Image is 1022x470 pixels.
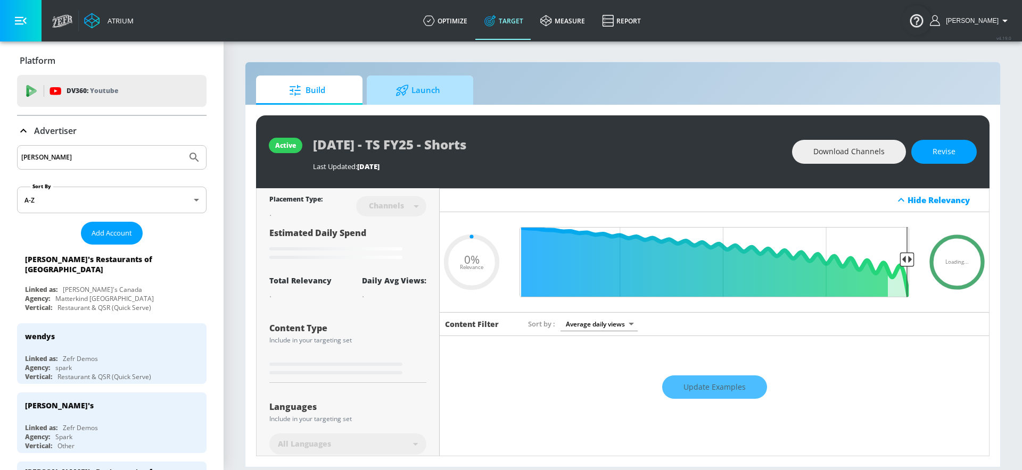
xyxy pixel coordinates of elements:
[25,254,189,274] div: [PERSON_NAME]'s Restaurants of [GEOGRAPHIC_DATA]
[17,323,207,384] div: wendysLinked as:Zefr DemosAgency:sparkVertical:Restaurant & QSR (Quick Serve)
[34,125,77,137] p: Advertiser
[17,187,207,213] div: A-Z
[269,337,426,343] div: Include in your targeting set
[528,319,555,329] span: Sort by
[996,35,1011,41] span: v 4.19.0
[17,116,207,146] div: Advertiser
[17,392,207,453] div: [PERSON_NAME]'sLinked as:Zefr DemosAgency:SparkVertical:Other
[25,400,94,410] div: [PERSON_NAME]'s
[792,140,906,164] button: Download Channels
[269,433,426,455] div: All Languages
[269,402,426,411] div: Languages
[17,249,207,315] div: [PERSON_NAME]'s Restaurants of [GEOGRAPHIC_DATA]Linked as:[PERSON_NAME]'s CanadaAgency:Matterkind...
[415,2,476,40] a: optimize
[55,363,72,372] div: spark
[476,2,532,40] a: Target
[25,432,50,441] div: Agency:
[63,285,142,294] div: [PERSON_NAME]'s Canada
[364,201,409,210] div: Channels
[313,162,781,171] div: Last Updated:
[908,195,983,205] div: Hide Relevancy
[57,372,151,381] div: Restaurant & QSR (Quick Serve)
[25,363,50,372] div: Agency:
[17,46,207,75] div: Platform
[440,188,989,212] div: Hide Relevancy
[30,183,53,190] label: Sort By
[25,441,52,450] div: Vertical:
[20,55,55,66] p: Platform
[464,254,480,265] span: 0%
[267,78,348,103] span: Build
[63,354,98,363] div: Zefr Demos
[57,303,151,312] div: Restaurant & QSR (Quick Serve)
[25,331,55,341] div: wendys
[25,285,57,294] div: Linked as:
[84,13,134,29] a: Atrium
[81,222,143,245] button: Add Account
[269,227,426,263] div: Estimated Daily Spend
[25,372,52,381] div: Vertical:
[269,324,426,332] div: Content Type
[21,150,183,164] input: Search by name
[911,140,977,164] button: Revise
[278,439,331,449] span: All Languages
[269,227,366,239] span: Estimated Daily Spend
[17,75,207,107] div: DV360: Youtube
[57,441,75,450] div: Other
[25,423,57,432] div: Linked as:
[55,294,154,303] div: Matterkind [GEOGRAPHIC_DATA]
[945,259,969,265] span: Loading...
[183,146,206,169] button: Submit Search
[460,265,483,270] span: Relevance
[594,2,649,40] a: Report
[933,145,955,158] span: Revise
[902,5,932,35] button: Open Resource Center
[269,195,323,206] div: Placement Type:
[942,17,999,24] span: login as: anthony.rios@zefr.com
[362,275,426,286] div: Daily Avg Views:
[561,317,638,331] div: Average daily views
[25,303,52,312] div: Vertical:
[275,141,296,150] div: active
[63,423,98,432] div: Zefr Demos
[25,294,50,303] div: Agency:
[445,319,499,329] h6: Content Filter
[90,85,118,96] p: Youtube
[269,275,332,286] div: Total Relevancy
[377,78,458,103] span: Launch
[514,227,914,297] input: Final Threshold
[357,162,380,171] span: [DATE]
[269,416,426,422] div: Include in your targeting set
[25,354,57,363] div: Linked as:
[930,14,1011,27] button: [PERSON_NAME]
[813,145,885,158] span: Download Channels
[532,2,594,40] a: measure
[92,227,132,239] span: Add Account
[103,16,134,26] div: Atrium
[67,85,118,97] p: DV360:
[55,432,72,441] div: Spark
